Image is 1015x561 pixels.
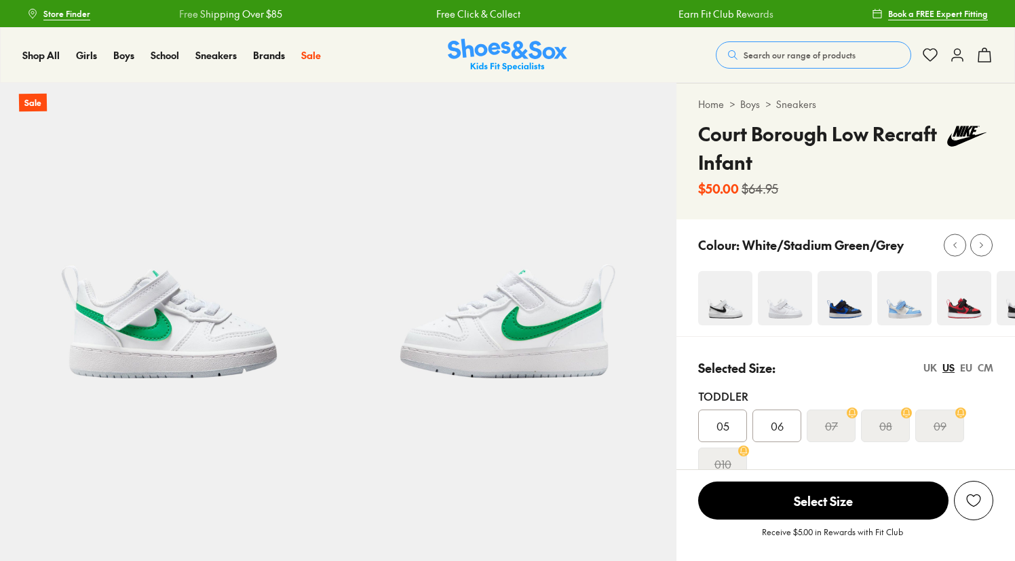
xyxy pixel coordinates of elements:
[742,236,904,254] p: White/Stadium Green/Grey
[151,48,179,62] a: School
[698,236,740,254] p: Colour:
[740,97,760,111] a: Boys
[742,179,778,198] s: $64.95
[954,481,993,520] button: Add to Wishlist
[19,94,47,112] p: Sale
[698,359,775,377] p: Selected Size:
[825,418,838,434] s: 07
[301,48,321,62] a: Sale
[714,456,731,472] s: 010
[436,7,520,21] a: Free Click & Collect
[43,7,90,20] span: Store Finder
[698,481,949,520] button: Select Size
[762,526,903,550] p: Receive $5.00 in Rewards with Fit Club
[253,48,285,62] a: Brands
[698,97,724,111] a: Home
[339,83,677,422] img: 5-476375_1
[818,271,872,325] img: 4-501990_1
[758,271,812,325] img: 4-454363_1
[923,361,937,375] div: UK
[879,418,892,434] s: 08
[716,41,911,69] button: Search our range of products
[776,97,816,111] a: Sneakers
[22,48,60,62] a: Shop All
[978,361,993,375] div: CM
[960,361,972,375] div: EU
[888,7,988,20] span: Book a FREE Expert Fitting
[771,418,784,434] span: 06
[195,48,237,62] a: Sneakers
[178,7,281,21] a: Free Shipping Over $85
[698,482,949,520] span: Select Size
[113,48,134,62] a: Boys
[698,120,940,177] h4: Court Borough Low Recraft Infant
[76,48,97,62] a: Girls
[27,1,90,26] a: Store Finder
[698,388,993,404] div: Toddler
[942,361,955,375] div: US
[698,97,993,111] div: > >
[940,120,993,153] img: Vendor logo
[448,39,567,72] a: Shoes & Sox
[877,271,932,325] img: 4-537485_1
[934,418,946,434] s: 09
[744,49,856,61] span: Search our range of products
[698,271,752,325] img: 4-454357_1
[698,179,739,198] b: $50.00
[716,418,729,434] span: 05
[872,1,988,26] a: Book a FREE Expert Fitting
[937,271,991,325] img: 4-501996_1
[448,39,567,72] img: SNS_Logo_Responsive.svg
[678,7,773,21] a: Earn Fit Club Rewards
[14,470,68,520] iframe: Gorgias live chat messenger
